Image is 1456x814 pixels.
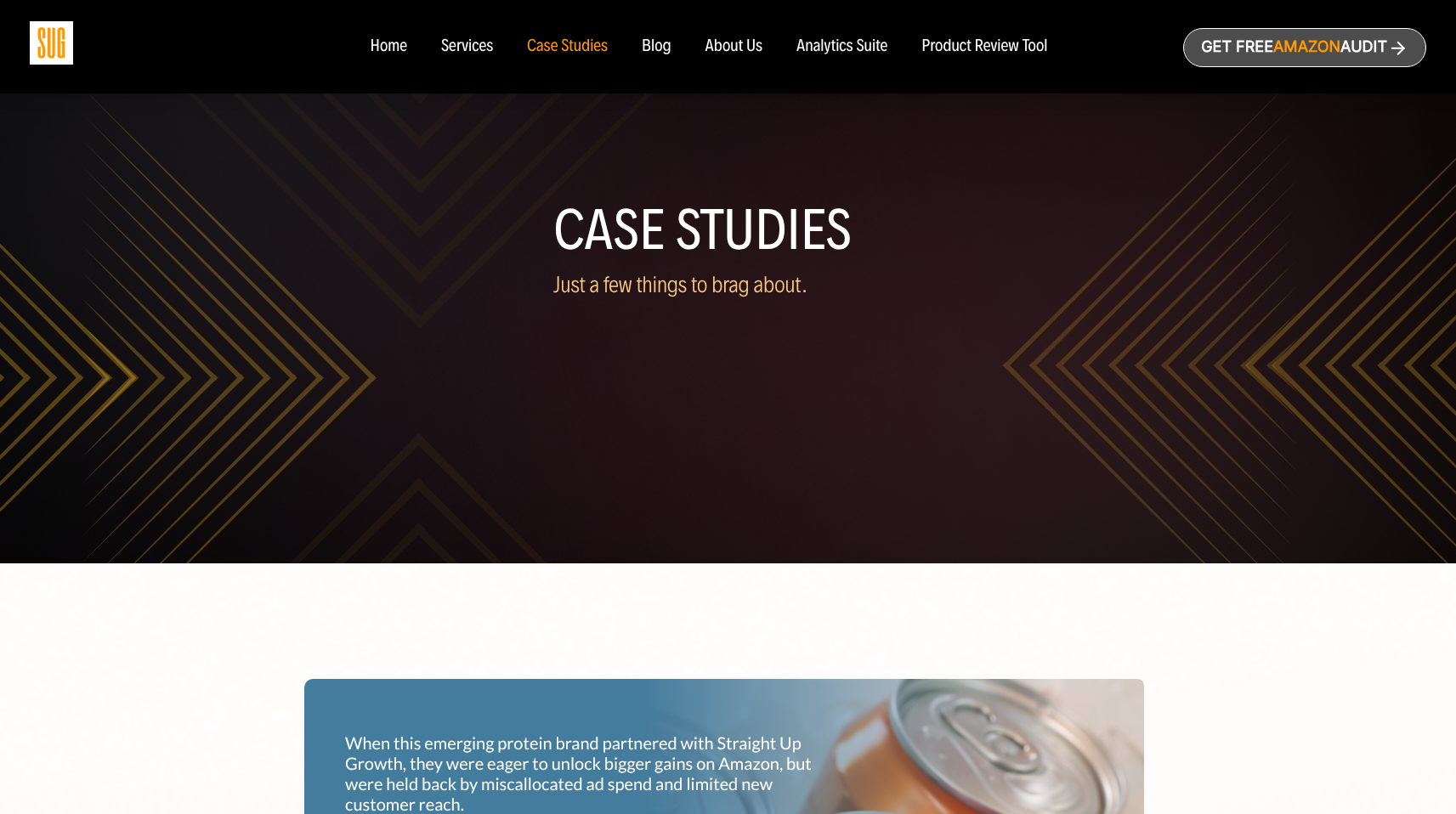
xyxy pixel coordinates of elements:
[553,205,903,256] h1: Case Studies
[705,37,763,56] a: About Us
[1183,28,1426,67] a: Get freeAmazonAudit
[553,271,807,298] span: Just a few things to brag about.
[441,37,493,56] a: Services
[370,37,406,56] a: Home
[921,37,1047,56] a: Product Review Tool
[527,37,608,56] a: Case Studies
[1273,38,1340,56] span: Amazon
[796,37,887,56] a: Analytics Suite
[642,37,671,56] a: Blog
[30,21,73,65] img: Sug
